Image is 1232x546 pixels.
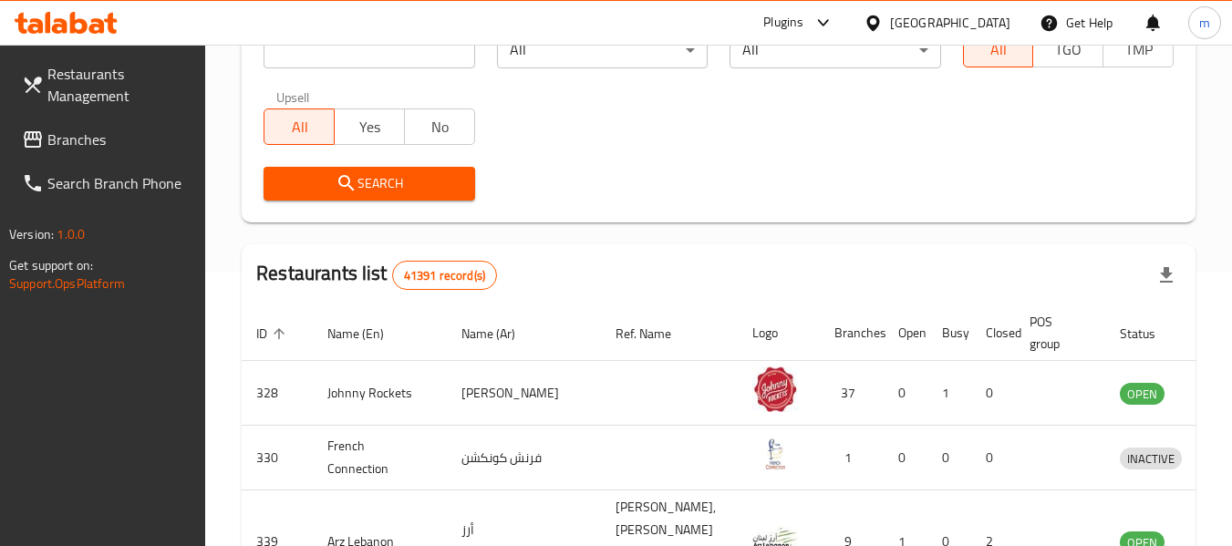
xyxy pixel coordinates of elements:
div: Plugins [763,12,803,34]
th: Closed [971,305,1015,361]
div: All [730,32,940,68]
a: Search Branch Phone [7,161,206,205]
img: Johnny Rockets [752,366,798,412]
span: 1.0.0 [57,222,85,246]
td: 0 [884,426,927,490]
span: Branches [47,129,192,150]
span: INACTIVE [1120,448,1182,469]
span: All [272,114,327,140]
th: Open [884,305,927,361]
a: Branches [7,118,206,161]
img: French Connection [752,431,798,477]
button: TGO [1032,31,1103,67]
td: Johnny Rockets [313,361,447,426]
span: 41391 record(s) [393,267,496,284]
button: Yes [334,108,405,145]
button: All [264,108,335,145]
span: TMP [1111,36,1166,63]
button: No [404,108,475,145]
span: m [1199,13,1210,33]
td: 0 [927,426,971,490]
td: 0 [971,426,1015,490]
td: 328 [242,361,313,426]
span: Search Branch Phone [47,172,192,194]
td: 0 [971,361,1015,426]
div: OPEN [1120,383,1165,405]
div: All [497,32,708,68]
span: Name (En) [327,323,408,345]
input: Search for restaurant name or ID.. [264,32,474,68]
th: Logo [738,305,820,361]
span: OPEN [1120,384,1165,405]
span: No [412,114,468,140]
span: Status [1120,323,1179,345]
label: Upsell [276,90,310,103]
span: Search [278,172,460,195]
span: POS group [1030,311,1083,355]
button: All [963,31,1034,67]
div: Export file [1144,253,1188,297]
span: Ref. Name [616,323,695,345]
span: All [971,36,1027,63]
th: Busy [927,305,971,361]
h2: Restaurants list [256,260,497,290]
td: French Connection [313,426,447,490]
div: [GEOGRAPHIC_DATA] [890,13,1010,33]
td: 1 [927,361,971,426]
button: Search [264,167,474,201]
span: TGO [1040,36,1096,63]
span: Get support on: [9,253,93,277]
span: ID [256,323,291,345]
td: فرنش كونكشن [447,426,601,490]
td: 37 [820,361,884,426]
span: Restaurants Management [47,63,192,107]
td: 330 [242,426,313,490]
td: 0 [884,361,927,426]
span: Name (Ar) [461,323,539,345]
button: TMP [1103,31,1174,67]
div: Total records count [392,261,497,290]
div: INACTIVE [1120,448,1182,469]
span: Yes [342,114,398,140]
span: Version: [9,222,54,246]
th: Branches [820,305,884,361]
td: 1 [820,426,884,490]
td: [PERSON_NAME] [447,361,601,426]
a: Restaurants Management [7,52,206,118]
a: Support.OpsPlatform [9,272,125,295]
